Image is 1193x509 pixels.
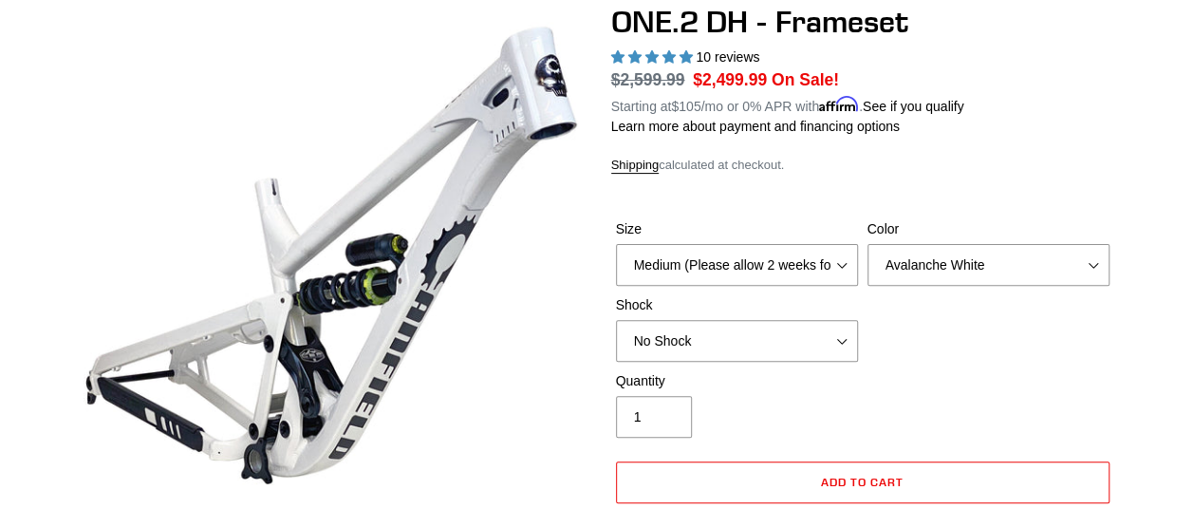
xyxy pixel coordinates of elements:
[671,99,700,114] span: $105
[863,99,964,114] a: See if you qualify - Learn more about Affirm Financing (opens in modal)
[611,156,1114,175] div: calculated at checkout.
[616,462,1109,503] button: Add to cart
[616,219,858,239] label: Size
[819,96,859,112] span: Affirm
[611,70,685,89] s: $2,599.99
[616,371,858,391] label: Quantity
[611,158,660,174] a: Shipping
[611,4,1114,40] h1: ONE.2 DH - Frameset
[696,49,759,65] span: 10 reviews
[611,119,900,134] a: Learn more about payment and financing options
[611,49,697,65] span: 5.00 stars
[821,475,904,489] span: Add to cart
[616,295,858,315] label: Shock
[867,219,1109,239] label: Color
[611,92,964,117] p: Starting at /mo or 0% APR with .
[693,70,767,89] span: $2,499.99
[772,67,839,92] span: On Sale!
